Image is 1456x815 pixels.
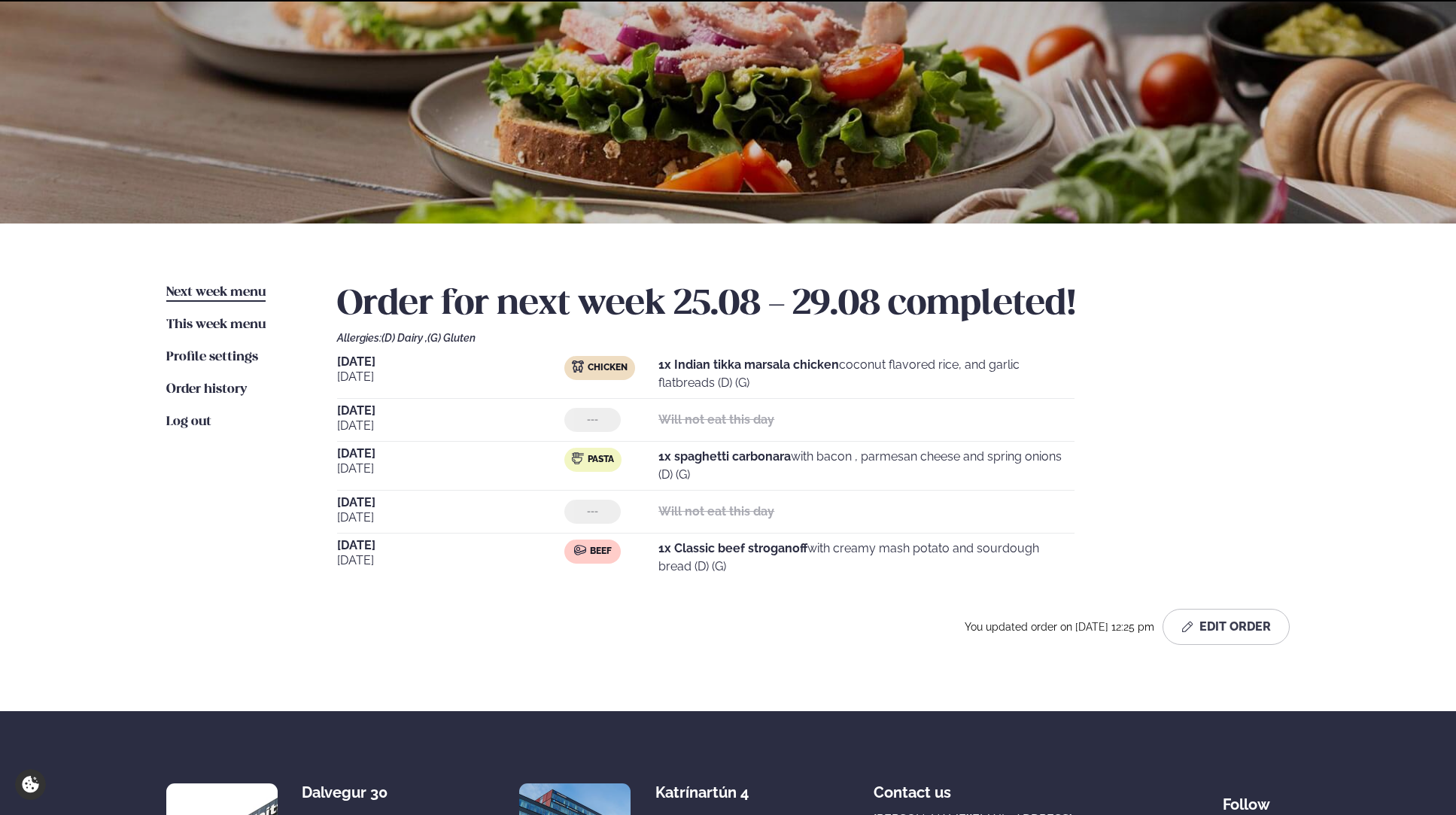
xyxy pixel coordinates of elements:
[166,415,211,428] span: Log out
[166,348,258,366] a: Profile settings
[1163,609,1290,645] button: Edit Order
[166,383,247,396] span: Order history
[658,356,1075,392] p: coconut flavored rice, and garlic flatbreads (D) (G)
[658,541,807,555] strong: 1x Classic beef stroganoff
[965,621,1157,633] span: You updated order on [DATE] 12:25 pm
[587,506,598,518] span: ---
[337,356,564,368] span: [DATE]
[166,351,258,363] span: Profile settings
[166,318,266,331] span: This week menu
[166,286,266,299] span: Next week menu
[337,509,564,527] span: [DATE]
[658,504,774,518] strong: Will not eat this day
[337,405,564,417] span: [DATE]
[166,381,247,399] a: Order history
[588,362,628,374] span: Chicken
[302,783,421,801] div: Dalvegur 30
[658,540,1075,576] p: with creamy mash potato and sourdough bread (D) (G)
[337,417,564,435] span: [DATE]
[572,360,584,373] img: chicken.svg
[658,448,1075,484] p: with bacon , parmesan cheese and spring onions (D) (G)
[15,769,46,800] a: Cookie settings
[658,357,839,372] strong: 1x Indian tikka marsala chicken
[166,413,211,431] a: Log out
[588,454,614,466] span: Pasta
[572,452,584,464] img: pasta.svg
[381,332,427,344] span: (D) Dairy ,
[427,332,476,344] span: (G) Gluten
[874,771,951,801] span: Contact us
[337,460,564,478] span: [DATE]
[574,544,586,556] img: beef.svg
[658,412,774,427] strong: Will not eat this day
[166,284,266,302] a: Next week menu
[337,540,564,552] span: [DATE]
[655,783,775,801] div: Katrínartún 4
[337,368,564,386] span: [DATE]
[658,449,791,464] strong: 1x spaghetti carbonara
[166,316,266,334] a: This week menu
[337,284,1290,326] h2: Order for next week 25.08 - 29.08 completed!
[337,497,564,509] span: [DATE]
[590,546,612,558] span: Beef
[337,552,564,570] span: [DATE]
[587,414,598,426] span: ---
[337,448,564,460] span: [DATE]
[337,332,1290,344] div: Allergies:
